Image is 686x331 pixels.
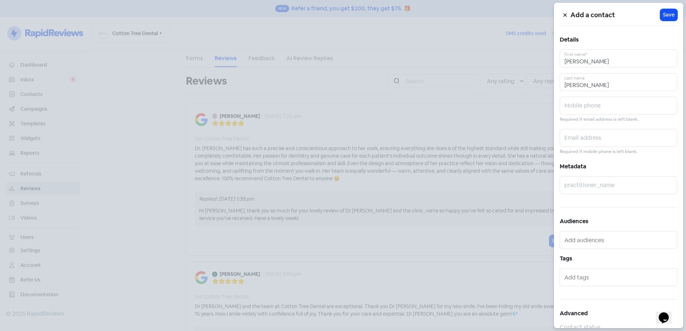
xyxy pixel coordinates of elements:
[663,11,675,19] span: Save
[560,253,677,264] h5: Tags
[560,34,677,45] h5: Details
[560,73,677,91] input: Last name
[564,234,674,246] input: Add audiences
[656,302,679,324] iframe: chat widget
[560,49,677,67] input: First name
[560,129,677,147] input: Email address
[564,272,674,283] input: Add tags
[560,308,677,319] h5: Advanced
[560,161,677,172] h5: Metadata
[560,148,638,155] small: Required if mobile phone is left blank.
[570,10,660,20] h5: Add a contact
[560,176,677,194] input: practitioner_name
[560,216,677,227] h5: Audiences
[560,116,639,123] small: Required if email address is left blank.
[660,9,677,21] button: Save
[560,97,677,115] input: Mobile phone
